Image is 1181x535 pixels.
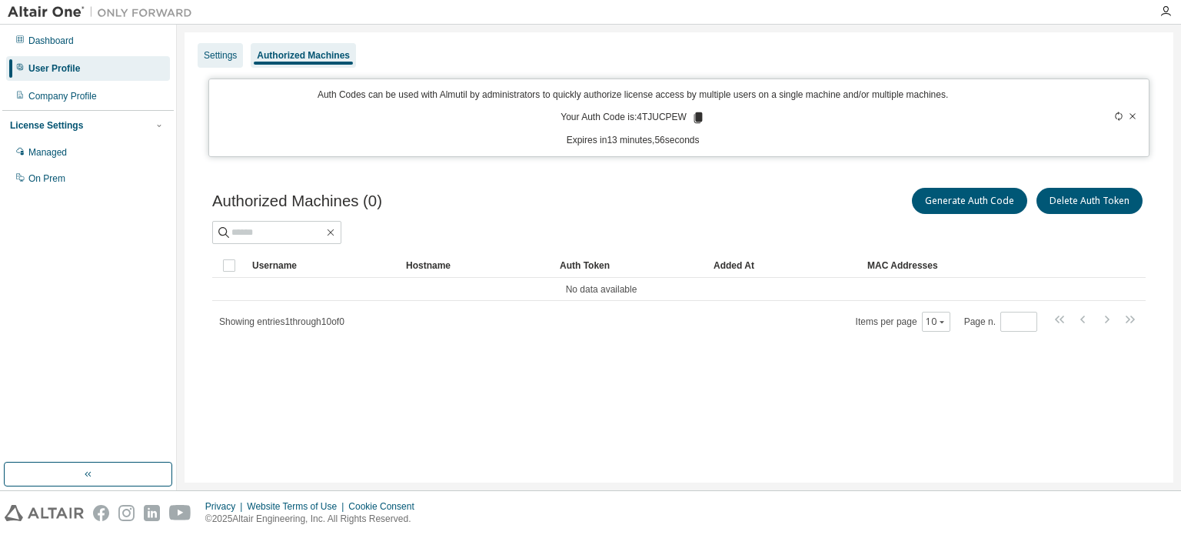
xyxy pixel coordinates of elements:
[867,253,984,278] div: MAC Addresses
[5,505,84,521] img: altair_logo.svg
[212,278,990,301] td: No data available
[28,62,80,75] div: User Profile
[856,312,950,332] span: Items per page
[169,505,191,521] img: youtube.svg
[8,5,200,20] img: Altair One
[348,500,423,513] div: Cookie Consent
[28,172,65,185] div: On Prem
[144,505,160,521] img: linkedin.svg
[212,192,382,210] span: Authorized Machines (0)
[28,90,97,102] div: Company Profile
[964,312,1037,332] span: Page n.
[93,505,109,521] img: facebook.svg
[926,316,946,328] button: 10
[28,146,67,159] div: Managed
[714,253,855,278] div: Added At
[205,513,424,526] p: © 2025 Altair Engineering, Inc. All Rights Reserved.
[218,89,1047,102] p: Auth Codes can be used with Almutil by administrators to quickly authorize license access by mult...
[247,500,348,513] div: Website Terms of Use
[252,253,394,278] div: Username
[28,35,74,47] div: Dashboard
[219,316,344,327] span: Showing entries 1 through 10 of 0
[10,119,83,132] div: License Settings
[257,49,350,62] div: Authorized Machines
[218,134,1047,147] p: Expires in 13 minutes, 56 seconds
[406,253,547,278] div: Hostname
[205,500,247,513] div: Privacy
[204,49,237,62] div: Settings
[560,253,701,278] div: Auth Token
[912,188,1027,214] button: Generate Auth Code
[1036,188,1143,214] button: Delete Auth Token
[561,111,705,125] p: Your Auth Code is: 4TJUCPEW
[118,505,135,521] img: instagram.svg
